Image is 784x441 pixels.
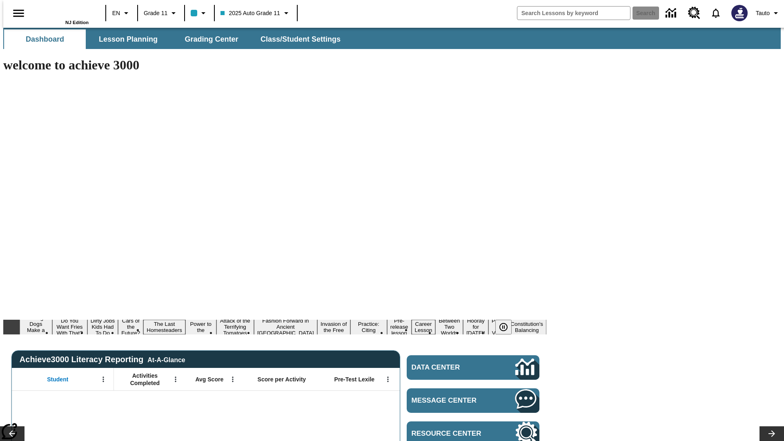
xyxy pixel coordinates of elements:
[495,320,512,334] button: Pause
[20,314,52,341] button: Slide 1 Diving Dogs Make a Splash
[254,316,317,337] button: Slide 8 Fashion Forward in Ancient Rome
[3,28,781,49] div: SubNavbar
[185,314,216,341] button: Slide 6 Solar Power to the People
[109,6,135,20] button: Language: EN, Select a language
[759,426,784,441] button: Lesson carousel, Next
[495,320,520,334] div: Pause
[87,316,118,337] button: Slide 3 Dirty Jobs Kids Had To Do
[407,388,539,413] a: Message Center
[97,373,109,385] button: Open Menu
[387,316,412,337] button: Slide 11 Pre-release lesson
[52,316,87,337] button: Slide 2 Do You Want Fries With That?
[731,5,748,21] img: Avatar
[26,35,64,44] span: Dashboard
[112,9,120,18] span: EN
[7,1,31,25] button: Open side menu
[507,314,546,341] button: Slide 16 The Constitution's Balancing Act
[254,29,347,49] button: Class/Student Settings
[258,376,306,383] span: Score per Activity
[47,376,68,383] span: Student
[463,316,488,337] button: Slide 14 Hooray for Constitution Day!
[140,6,182,20] button: Grade: Grade 11, Select a grade
[4,29,86,49] button: Dashboard
[517,7,630,20] input: search field
[187,6,212,20] button: Class color is light blue. Change class color
[661,2,683,24] a: Data Center
[65,20,89,25] span: NJ Edition
[3,29,348,49] div: SubNavbar
[220,9,280,18] span: 2025 Auto Grade 11
[143,320,185,334] button: Slide 5 The Last Homesteaders
[726,2,753,24] button: Select a new avatar
[705,2,726,24] a: Notifications
[147,355,185,364] div: At-A-Glance
[261,35,341,44] span: Class/Student Settings
[756,9,770,18] span: Tauto
[185,35,238,44] span: Grading Center
[227,373,239,385] button: Open Menu
[412,396,491,405] span: Message Center
[87,29,169,49] button: Lesson Planning
[20,355,185,364] span: Achieve3000 Literacy Reporting
[683,2,705,24] a: Resource Center, Will open in new tab
[412,430,491,438] span: Resource Center
[753,6,784,20] button: Profile/Settings
[334,376,375,383] span: Pre-Test Lexile
[217,6,294,20] button: Class: 2025 Auto Grade 11, Select your class
[144,9,167,18] span: Grade 11
[317,314,350,341] button: Slide 9 The Invasion of the Free CD
[407,355,539,380] a: Data Center
[488,316,507,337] button: Slide 15 Point of View
[169,373,182,385] button: Open Menu
[216,316,254,337] button: Slide 7 Attack of the Terrifying Tomatoes
[412,363,488,372] span: Data Center
[36,4,89,20] a: Home
[171,29,252,49] button: Grading Center
[36,3,89,25] div: Home
[3,58,546,73] h1: welcome to achieve 3000
[412,320,436,334] button: Slide 12 Career Lesson
[195,376,223,383] span: Avg Score
[118,372,172,387] span: Activities Completed
[435,316,463,337] button: Slide 13 Between Two Worlds
[350,314,387,341] button: Slide 10 Mixed Practice: Citing Evidence
[118,316,143,337] button: Slide 4 Cars of the Future?
[99,35,158,44] span: Lesson Planning
[382,373,394,385] button: Open Menu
